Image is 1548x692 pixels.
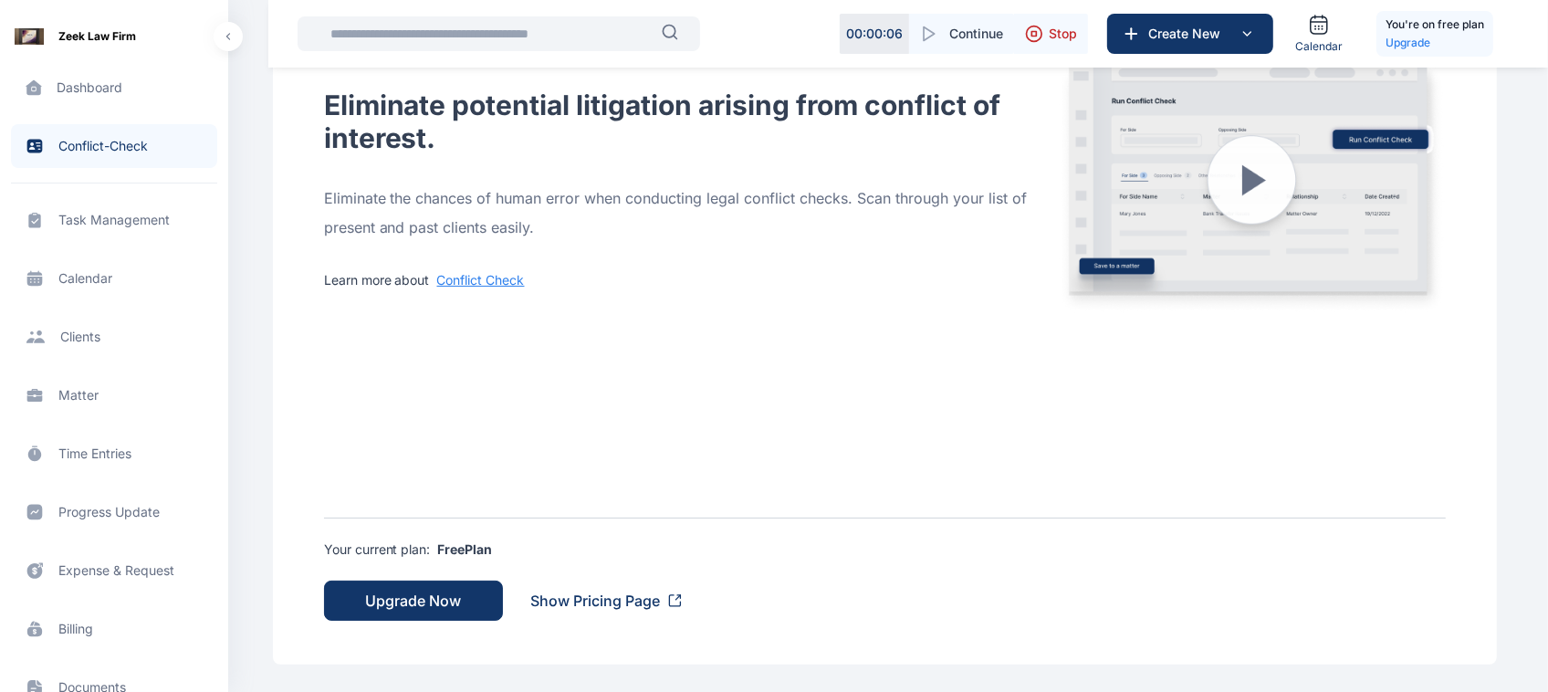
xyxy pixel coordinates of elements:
[11,549,217,592] a: expense & request
[1386,16,1484,34] h5: You're on free plan
[518,581,696,621] button: Show Pricing Page
[1107,14,1273,54] button: Create New
[324,271,525,289] p: Learn more about
[1141,25,1236,43] span: Create New
[1049,25,1077,43] span: Stop
[11,66,217,110] a: dashboard
[324,89,1038,154] p: Eliminate potential litigation arising from conflict of interest.
[437,272,525,288] span: Conflict Check
[11,607,217,651] a: billing
[1295,39,1343,54] span: Calendar
[11,198,217,242] a: task management
[430,272,525,288] a: Conflict Check
[11,490,217,534] a: progress update
[909,14,1014,54] button: Continue
[324,540,1446,559] p: Your current plan:
[11,373,217,417] a: matter
[324,581,503,621] button: Upgrade Now
[1014,14,1088,54] button: Stop
[1288,6,1350,61] a: Calendar
[11,315,217,359] a: clients
[438,541,493,557] span: Free Plan
[1386,34,1484,52] a: Upgrade
[530,590,660,612] span: Show Pricing Page
[846,25,903,43] p: 00 : 00 : 06
[324,183,1038,242] div: Eliminate the chances of human error when conducting legal conflict checks. Scan through your lis...
[11,257,217,300] a: calendar
[58,27,136,46] span: Zeek Law Firm
[11,124,217,168] a: conflict-check
[11,432,217,476] a: time entries
[949,25,1003,43] span: Continue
